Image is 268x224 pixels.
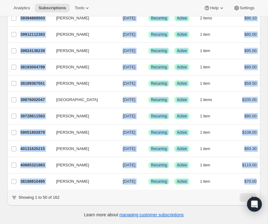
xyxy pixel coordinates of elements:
span: $70.00 [244,179,257,184]
span: $119.00 [242,163,257,167]
button: Settings [230,4,258,12]
span: Recurring [151,32,167,37]
span: Recurring [151,97,167,102]
span: $108.00 [242,130,257,135]
span: Recurring [151,81,167,86]
span: [DATE] [123,163,135,167]
span: Active [177,179,187,184]
span: [PERSON_NAME] [56,178,89,185]
span: Active [177,65,187,70]
button: 1 item [200,63,217,71]
button: 1 item [200,145,217,153]
span: Active [177,81,187,86]
span: 1 item [200,65,210,70]
span: [GEOGRAPHIC_DATA] [56,97,98,103]
button: [PERSON_NAME] [52,79,114,88]
span: Active [177,48,187,53]
p: 59051802879 [20,129,51,136]
span: Subscriptions [39,6,66,10]
button: Tools [71,4,94,12]
button: 2 items [200,14,219,22]
span: Recurring [151,179,167,184]
span: [PERSON_NAME] [56,64,89,70]
span: 1 item [200,48,210,53]
span: Active [177,16,187,21]
button: 1 item [200,79,217,88]
span: [PERSON_NAME] [56,48,89,54]
span: [PERSON_NAME] [56,162,89,168]
p: 38188810495 [20,178,51,185]
button: [PERSON_NAME] [52,160,114,170]
p: 39912112383 [20,31,51,38]
span: 1 item [200,163,210,168]
nav: Pagination [240,193,257,202]
button: 1 item [200,30,217,39]
span: $59.50 [244,81,257,86]
span: $80.00 [244,32,257,37]
div: Open Intercom Messenger [247,197,262,212]
p: 39876002047 [20,97,51,103]
span: $93.30 [244,146,257,151]
button: Help [200,4,228,12]
span: Active [177,97,187,102]
span: [DATE] [123,97,135,102]
button: [PERSON_NAME] [52,46,114,56]
span: [DATE] [123,114,135,118]
span: Active [177,146,187,151]
div: 39394869503[PERSON_NAME][DATE]SuccessRecurringSuccessActive2 items$90.10 [20,14,257,22]
span: Recurring [151,163,167,168]
div: 39912112383[PERSON_NAME][DATE]SuccessRecurringSuccessActive1 item$80.00 [20,30,257,39]
span: [PERSON_NAME] [56,146,89,152]
button: 2 items [200,96,219,104]
div: 39876002047[GEOGRAPHIC_DATA][DATE]SuccessRecurringSuccessActive2 items$205.00 [20,96,257,104]
p: Learn more about [84,212,184,218]
button: [PERSON_NAME] [52,13,114,23]
span: 1 item [200,146,210,151]
button: 1 item [200,47,217,55]
span: Recurring [151,146,167,151]
div: 39728611583[PERSON_NAME][DATE]SuccessRecurringSuccessActive1 item$80.00 [20,112,257,120]
span: Recurring [151,65,167,70]
button: 1 item [200,177,217,186]
span: Recurring [151,48,167,53]
span: [DATE] [123,179,135,184]
span: [DATE] [123,48,135,53]
button: Subscriptions [35,4,70,12]
span: Active [177,130,187,135]
span: [DATE] [123,65,135,69]
span: [PERSON_NAME] [56,80,89,87]
span: $80.00 [244,114,257,118]
span: [DATE] [123,146,135,151]
p: 39728611583 [20,113,51,119]
span: Settings [240,6,254,10]
p: Showing 1 to 50 of 162 [19,194,60,201]
button: Next [248,193,257,202]
span: $90.10 [244,16,257,20]
span: [PERSON_NAME] [56,129,89,136]
span: 1 item [200,32,210,37]
div: 38188810495[PERSON_NAME][DATE]SuccessRecurringSuccessActive1 item$70.00 [20,177,257,186]
button: Analytics [10,4,34,12]
p: 39394869503 [20,15,51,21]
span: $205.00 [242,97,257,102]
span: Recurring [151,16,167,21]
button: [PERSON_NAME] [52,111,114,121]
span: Recurring [151,130,167,135]
span: [PERSON_NAME] [56,31,89,38]
span: [PERSON_NAME] [56,15,89,21]
span: Help [210,6,218,10]
button: [PERSON_NAME] [52,177,114,186]
span: 1 item [200,114,210,119]
div: 40885321983[PERSON_NAME][DATE]SuccessRecurringSuccessActive1 item$119.00 [20,161,257,169]
span: $95.00 [244,48,257,53]
button: [PERSON_NAME] [52,144,114,154]
span: Active [177,32,187,37]
p: 39924138239 [20,48,51,54]
span: [DATE] [123,130,135,135]
span: [DATE] [123,32,135,37]
span: Active [177,114,187,119]
div: 40131625215[PERSON_NAME][DATE]SuccessRecurringSuccessActive1 item$93.30 [20,145,257,153]
p: 40885321983 [20,162,51,168]
span: 2 items [200,16,212,21]
p: 38193004799 [20,64,51,70]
